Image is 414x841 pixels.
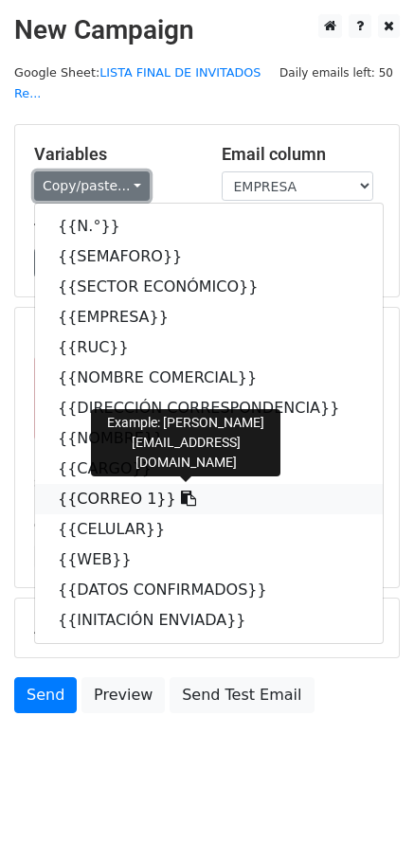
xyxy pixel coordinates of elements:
span: Daily emails left: 50 [273,63,400,83]
div: Example: [PERSON_NAME][EMAIL_ADDRESS][DOMAIN_NAME] [91,409,280,476]
a: {{NOMBRE COMERCIAL}} [35,363,383,393]
a: {{EMPRESA}} [35,302,383,332]
a: {{DATOS CONFIRMADOS}} [35,575,383,605]
a: {{INITACIÓN ENVIADA}} [35,605,383,635]
a: Daily emails left: 50 [273,65,400,80]
a: Send Test Email [170,677,314,713]
a: {{NOMBRE}} [35,423,383,454]
a: {{WEB}} [35,545,383,575]
a: {{SECTOR ECONÓMICO}} [35,272,383,302]
a: {{CORREO 1}} [35,484,383,514]
div: Widget de chat [319,750,414,841]
a: {{CARGO}} [35,454,383,484]
a: Send [14,677,77,713]
a: LISTA FINAL DE INVITADOS Re... [14,65,261,101]
iframe: Chat Widget [319,750,414,841]
a: {{RUC}} [35,332,383,363]
h5: Email column [222,144,381,165]
a: {{SEMAFORO}} [35,242,383,272]
a: Preview [81,677,165,713]
a: Copy/paste... [34,171,150,201]
a: {{DIRECCIÓN CORRESPONDENCIA}} [35,393,383,423]
small: Google Sheet: [14,65,261,101]
a: {{CELULAR}} [35,514,383,545]
h2: New Campaign [14,14,400,46]
a: {{N.°}} [35,211,383,242]
h5: Variables [34,144,193,165]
